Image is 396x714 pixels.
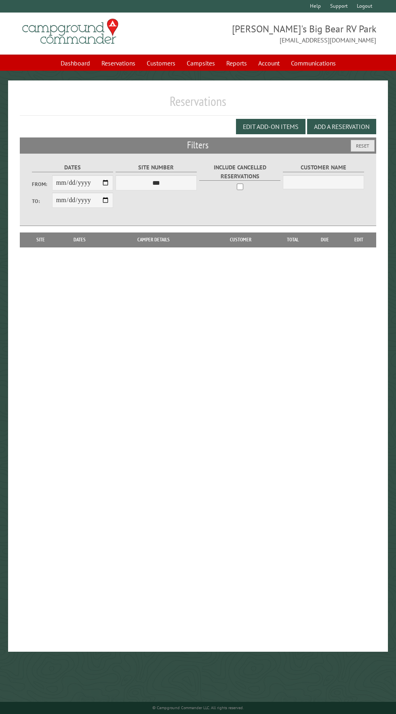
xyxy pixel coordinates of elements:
[32,180,52,188] label: From:
[236,119,305,134] button: Edit Add-on Items
[20,93,376,116] h1: Reservations
[307,119,376,134] button: Add a Reservation
[32,163,113,172] label: Dates
[205,232,276,247] th: Customer
[351,140,375,152] button: Reset
[253,55,284,71] a: Account
[286,55,341,71] a: Communications
[276,232,309,247] th: Total
[198,22,376,45] span: [PERSON_NAME]'s Big Bear RV Park [EMAIL_ADDRESS][DOMAIN_NAME]
[97,55,140,71] a: Reservations
[20,16,121,47] img: Campground Commander
[309,232,341,247] th: Due
[32,197,52,205] label: To:
[116,163,197,172] label: Site Number
[102,232,205,247] th: Camper Details
[57,232,102,247] th: Dates
[24,232,57,247] th: Site
[199,163,280,181] label: Include Cancelled Reservations
[152,705,244,710] small: © Campground Commander LLC. All rights reserved.
[142,55,180,71] a: Customers
[20,137,376,153] h2: Filters
[182,55,220,71] a: Campsites
[283,163,364,172] label: Customer Name
[56,55,95,71] a: Dashboard
[341,232,376,247] th: Edit
[221,55,252,71] a: Reports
